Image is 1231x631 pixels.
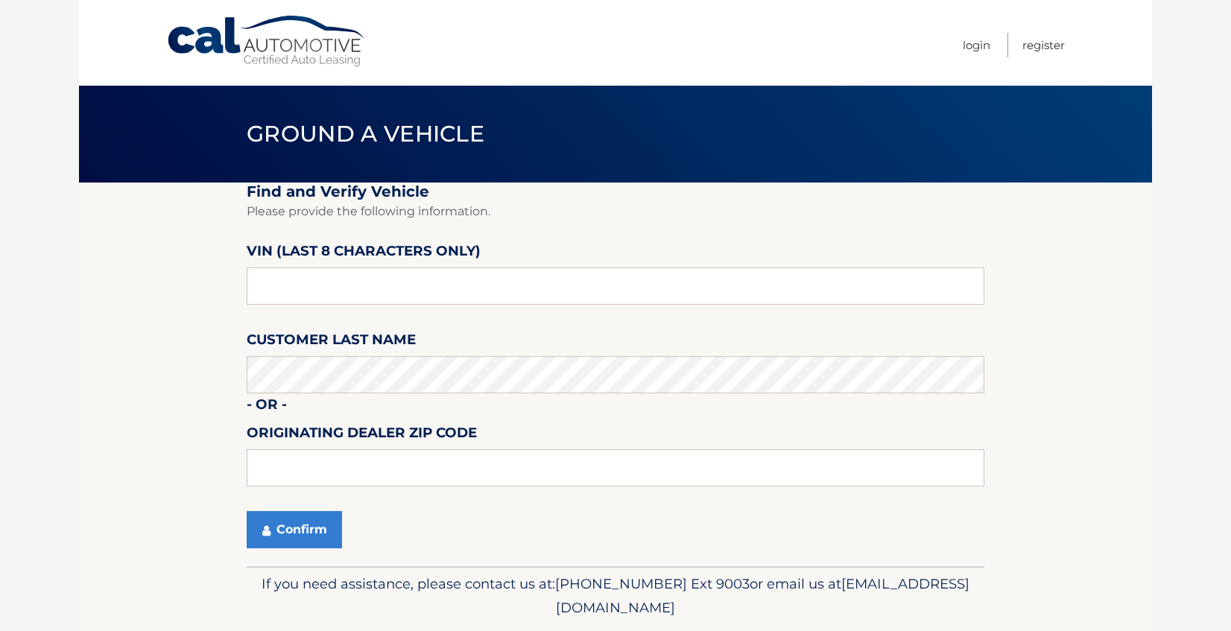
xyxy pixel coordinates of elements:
[247,422,477,449] label: Originating Dealer Zip Code
[555,575,750,592] span: [PHONE_NUMBER] Ext 9003
[247,120,484,148] span: Ground a Vehicle
[247,201,984,222] p: Please provide the following information.
[247,240,481,267] label: VIN (last 8 characters only)
[256,572,975,620] p: If you need assistance, please contact us at: or email us at
[963,33,990,57] a: Login
[1022,33,1065,57] a: Register
[247,183,984,201] h2: Find and Verify Vehicle
[247,511,342,548] button: Confirm
[247,393,287,421] label: - or -
[247,329,416,356] label: Customer Last Name
[166,15,367,68] a: Cal Automotive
